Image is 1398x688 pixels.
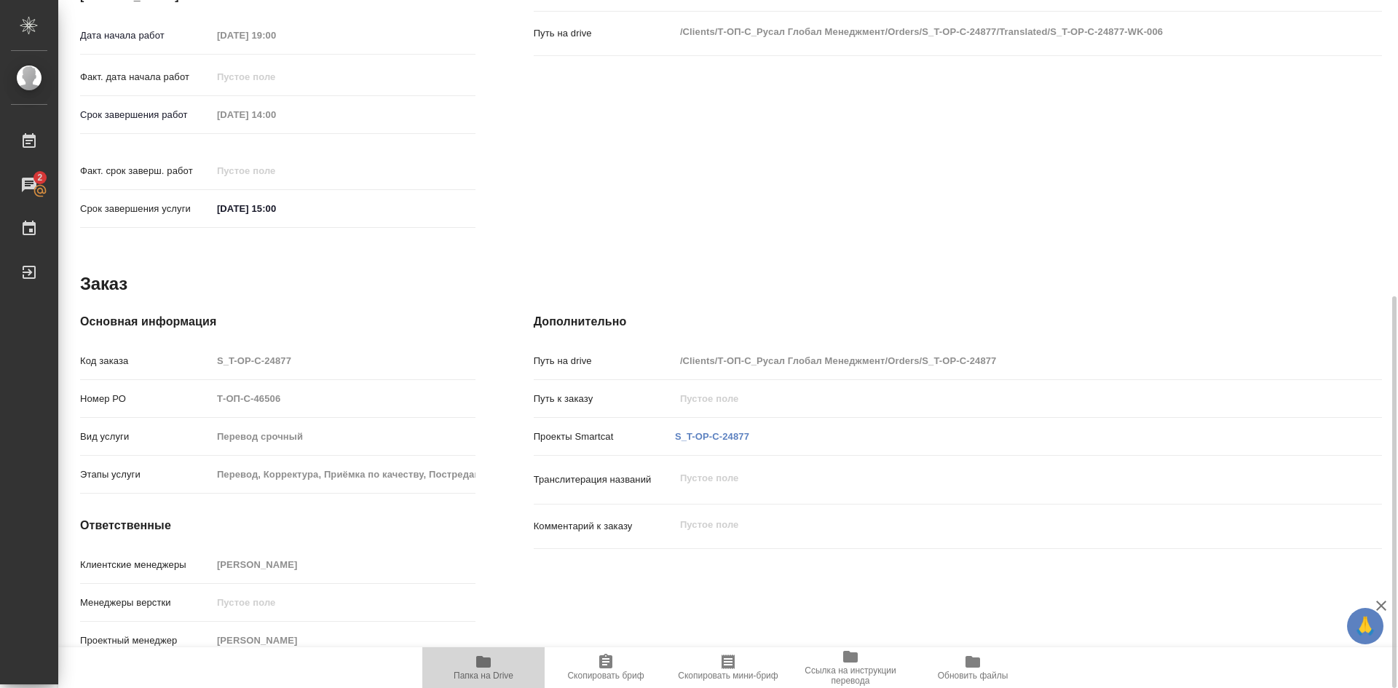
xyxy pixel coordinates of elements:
input: Пустое поле [212,104,339,125]
input: Пустое поле [212,426,475,447]
p: Путь к заказу [534,392,675,406]
h4: Ответственные [80,517,475,534]
p: Срок завершения услуги [80,202,212,216]
input: Пустое поле [212,25,339,46]
input: Пустое поле [212,160,339,181]
textarea: /Clients/Т-ОП-С_Русал Глобал Менеджмент/Orders/S_T-OP-C-24877/Translated/S_T-OP-C-24877-WK-006 [675,20,1311,44]
input: Пустое поле [212,464,475,485]
p: Транслитерация названий [534,472,675,487]
a: 2 [4,167,55,203]
button: Скопировать мини-бриф [667,647,789,688]
h2: Заказ [80,272,127,296]
input: Пустое поле [212,630,475,651]
span: Папка на Drive [454,671,513,681]
span: 🙏 [1353,611,1378,641]
p: Проекты Smartcat [534,430,675,444]
p: Путь на drive [534,354,675,368]
p: Факт. дата начала работ [80,70,212,84]
button: Папка на Drive [422,647,545,688]
input: Пустое поле [212,592,475,613]
p: Срок завершения работ [80,108,212,122]
p: Дата начала работ [80,28,212,43]
button: Скопировать бриф [545,647,667,688]
input: Пустое поле [212,554,475,575]
button: 🙏 [1347,608,1383,644]
button: Ссылка на инструкции перевода [789,647,912,688]
span: Ссылка на инструкции перевода [798,665,903,686]
p: Вид услуги [80,430,212,444]
input: Пустое поле [212,350,475,371]
p: Номер РО [80,392,212,406]
p: Факт. срок заверш. работ [80,164,212,178]
input: Пустое поле [212,388,475,409]
span: 2 [28,170,51,185]
button: Обновить файлы [912,647,1034,688]
p: Комментарий к заказу [534,519,675,534]
a: S_T-OP-C-24877 [675,431,749,442]
input: Пустое поле [212,66,339,87]
span: Обновить файлы [938,671,1008,681]
p: Менеджеры верстки [80,596,212,610]
p: Клиентские менеджеры [80,558,212,572]
p: Этапы услуги [80,467,212,482]
p: Путь на drive [534,26,675,41]
h4: Дополнительно [534,313,1382,331]
h4: Основная информация [80,313,475,331]
p: Код заказа [80,354,212,368]
input: ✎ Введи что-нибудь [212,198,339,219]
span: Скопировать мини-бриф [678,671,778,681]
input: Пустое поле [675,350,1311,371]
p: Проектный менеджер [80,633,212,648]
span: Скопировать бриф [567,671,644,681]
input: Пустое поле [675,388,1311,409]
